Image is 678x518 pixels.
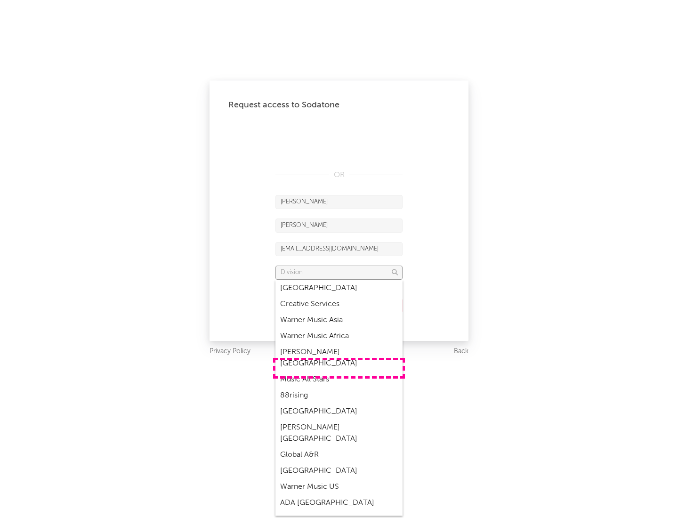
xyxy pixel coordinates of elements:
[275,479,403,495] div: Warner Music US
[275,447,403,463] div: Global A&R
[275,463,403,479] div: [GEOGRAPHIC_DATA]
[454,346,468,357] a: Back
[275,372,403,388] div: Music All Stars
[275,219,403,233] input: Last Name
[275,170,403,181] div: OR
[275,404,403,420] div: [GEOGRAPHIC_DATA]
[275,495,403,511] div: ADA [GEOGRAPHIC_DATA]
[275,328,403,344] div: Warner Music Africa
[275,266,403,280] input: Division
[228,99,450,111] div: Request access to Sodatone
[275,312,403,328] div: Warner Music Asia
[275,195,403,209] input: First Name
[275,296,403,312] div: Creative Services
[275,344,403,372] div: [PERSON_NAME] [GEOGRAPHIC_DATA]
[275,388,403,404] div: 88rising
[210,346,250,357] a: Privacy Policy
[275,242,403,256] input: Email
[275,420,403,447] div: [PERSON_NAME] [GEOGRAPHIC_DATA]
[275,280,403,296] div: [GEOGRAPHIC_DATA]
